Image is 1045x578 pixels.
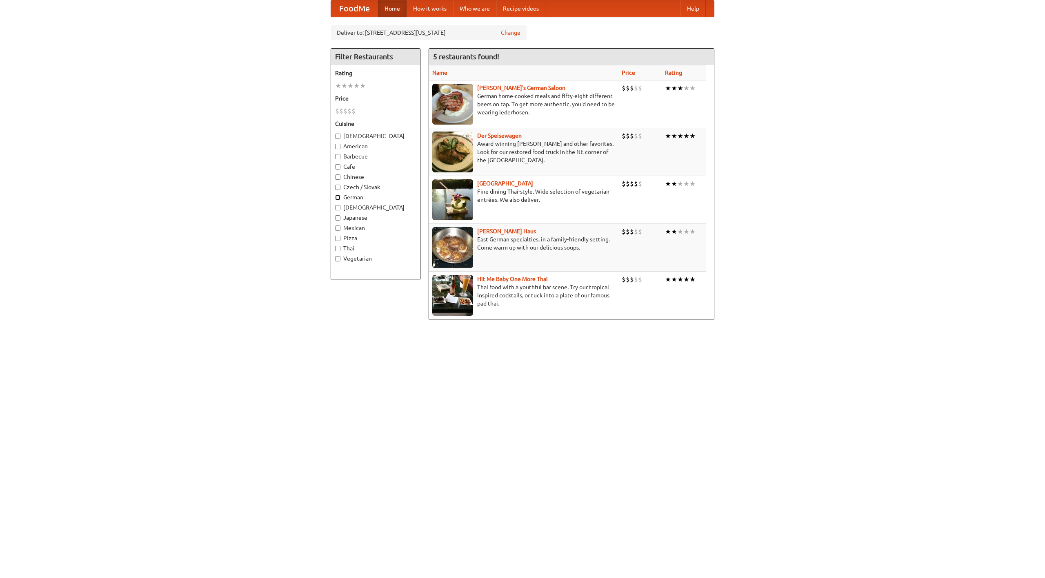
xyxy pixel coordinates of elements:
li: ★ [671,84,677,93]
img: esthers.jpg [432,84,473,125]
li: $ [622,179,626,188]
li: $ [347,107,351,116]
label: Czech / Slovak [335,183,416,191]
label: Chinese [335,173,416,181]
li: ★ [354,81,360,90]
a: [GEOGRAPHIC_DATA] [477,180,533,187]
img: kohlhaus.jpg [432,227,473,268]
label: Japanese [335,214,416,222]
li: ★ [683,84,689,93]
a: Hit Me Baby One More Thai [477,276,548,282]
input: [DEMOGRAPHIC_DATA] [335,134,340,139]
li: $ [335,107,339,116]
a: Name [432,69,447,76]
li: ★ [689,84,696,93]
a: Der Speisewagen [477,132,522,139]
label: Barbecue [335,152,416,161]
li: $ [634,275,638,284]
li: ★ [665,275,671,284]
a: [PERSON_NAME]'s German Saloon [477,85,565,91]
li: ★ [360,81,366,90]
img: babythai.jpg [432,275,473,316]
li: $ [630,275,634,284]
li: ★ [683,275,689,284]
li: $ [638,275,642,284]
input: Thai [335,246,340,251]
div: Deliver to: [STREET_ADDRESS][US_STATE] [331,25,527,40]
li: ★ [677,275,683,284]
li: ★ [671,132,677,141]
li: ★ [689,227,696,236]
li: $ [638,132,642,141]
a: Home [378,0,407,17]
li: $ [630,84,634,93]
li: $ [622,275,626,284]
li: ★ [683,132,689,141]
a: Recipe videos [496,0,545,17]
li: ★ [671,227,677,236]
input: Japanese [335,215,340,221]
li: $ [351,107,356,116]
h5: Rating [335,69,416,77]
label: Thai [335,244,416,252]
label: [DEMOGRAPHIC_DATA] [335,203,416,212]
a: Price [622,69,635,76]
h5: Price [335,94,416,103]
li: ★ [671,179,677,188]
input: Mexican [335,225,340,231]
li: ★ [689,132,696,141]
input: Vegetarian [335,256,340,261]
label: Vegetarian [335,254,416,263]
li: ★ [677,132,683,141]
p: German home-cooked meals and fifty-eight different beers on tap. To get more authentic, you'd nee... [432,92,615,116]
li: $ [626,132,630,141]
li: ★ [689,275,696,284]
li: $ [622,132,626,141]
li: $ [638,179,642,188]
li: $ [634,84,638,93]
li: ★ [347,81,354,90]
input: Barbecue [335,154,340,159]
li: ★ [683,227,689,236]
li: $ [622,84,626,93]
li: ★ [671,275,677,284]
li: $ [626,179,630,188]
ng-pluralize: 5 restaurants found! [433,53,499,60]
li: ★ [665,179,671,188]
li: $ [626,84,630,93]
img: speisewagen.jpg [432,132,473,172]
li: $ [634,227,638,236]
li: $ [622,227,626,236]
li: $ [634,132,638,141]
li: ★ [335,81,341,90]
label: Mexican [335,224,416,232]
h5: Cuisine [335,120,416,128]
p: Fine dining Thai-style. Wide selection of vegetarian entrées. We also deliver. [432,187,615,204]
input: Chinese [335,174,340,180]
li: ★ [683,179,689,188]
li: $ [630,227,634,236]
a: FoodMe [331,0,378,17]
a: How it works [407,0,453,17]
li: ★ [689,179,696,188]
li: $ [630,179,634,188]
h4: Filter Restaurants [331,49,420,65]
input: Pizza [335,236,340,241]
p: East German specialties, in a family-friendly setting. Come warm up with our delicious soups. [432,235,615,252]
label: German [335,193,416,201]
img: satay.jpg [432,179,473,220]
label: Pizza [335,234,416,242]
input: Czech / Slovak [335,185,340,190]
li: ★ [665,132,671,141]
li: ★ [677,179,683,188]
label: American [335,142,416,150]
li: $ [634,179,638,188]
li: ★ [665,84,671,93]
p: Award-winning [PERSON_NAME] and other favorites. Look for our restored food truck in the NE corne... [432,140,615,164]
a: Change [501,29,520,37]
input: Cafe [335,164,340,170]
li: ★ [665,227,671,236]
